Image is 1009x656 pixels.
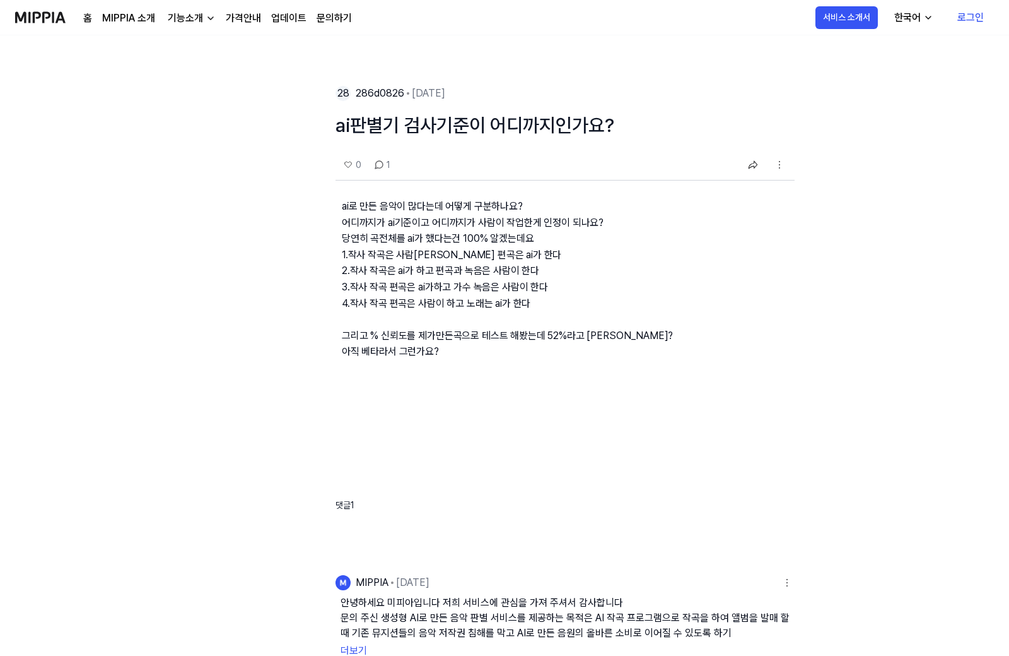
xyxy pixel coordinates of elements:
p: ai로 만든 음악이 많다는데 어떻게 구분하나요? 어디까지가 ai기준이고 어디까지가 사람이 작업한게 인정이 되나요? 당연히 곡전체를 ai가 했다는건 100% 알겠는데요 1.작사... [335,181,795,398]
div: 286d0826 [351,86,407,101]
img: down [206,13,216,23]
a: 문의하기 [317,11,352,26]
a: MIPPIA 소개 [102,11,155,26]
div: [DATE] [409,86,445,101]
div: 기능소개 [165,11,206,26]
a: 업데이트 [271,11,306,26]
button: 한국어 [884,5,941,30]
img: 더보기 [779,575,795,590]
button: 안녕하세요 미피아입니다 저희 서비스에 관심을 가져 주셔서 감사합니다 문의 주신 생성형 AI로 만든 음악 판별 서비스를 제공하는 목적은 AI 작곡 프로그램으로 작곡을 하여 앨범... [341,595,790,641]
img: 더보기 [772,157,787,172]
a: 가격안내 [226,11,261,26]
button: 기능소개 [165,11,216,26]
img: dot [407,92,409,95]
button: 서비스 소개서 [815,6,878,29]
img: like [374,160,384,170]
div: 한국어 [892,10,923,25]
span: 28 [335,86,351,101]
button: 0 [343,157,361,172]
div: ai판별기 검사기준이 어디까지인가요? [335,111,795,140]
div: MIPPIA [351,575,391,590]
img: MIPPIA [335,575,351,590]
img: share [747,158,759,171]
img: dot [391,581,394,584]
div: [DATE] [394,575,429,590]
a: 홈 [83,11,92,26]
div: 댓글 1 [335,499,795,512]
div: 1 [374,157,390,172]
img: dislike [343,160,353,170]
